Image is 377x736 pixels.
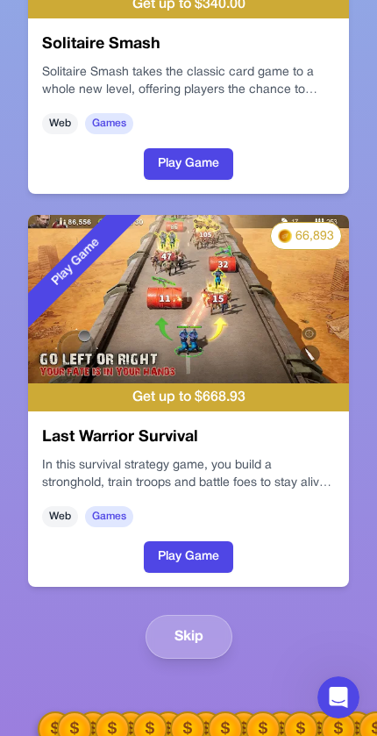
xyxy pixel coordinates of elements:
[42,425,335,450] h3: Last Warrior Survival
[144,148,233,180] button: Play Game
[278,229,292,243] img: PMs
[317,676,359,718] iframe: Intercom live chat
[42,506,78,527] span: Web
[295,228,334,246] span: 66,893
[3,189,150,336] div: Play Game
[85,506,133,527] span: Games
[42,64,335,99] p: Solitaire Smash takes the classic card game to a whole new level, offering players the chance to ...
[42,64,335,99] div: Win real money in exciting multiplayer [DOMAIN_NAME] in a secure, fair, and ad-free gaming enviro...
[28,383,349,411] div: Get up to $ 668.93
[42,113,78,134] span: Web
[85,113,133,134] span: Games
[144,541,233,573] button: Play Game
[42,32,335,57] h3: Solitaire Smash
[42,457,335,492] p: In this survival strategy game, you build a stronghold, train troops and battle foes to stay aliv...
[146,615,232,659] button: Skip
